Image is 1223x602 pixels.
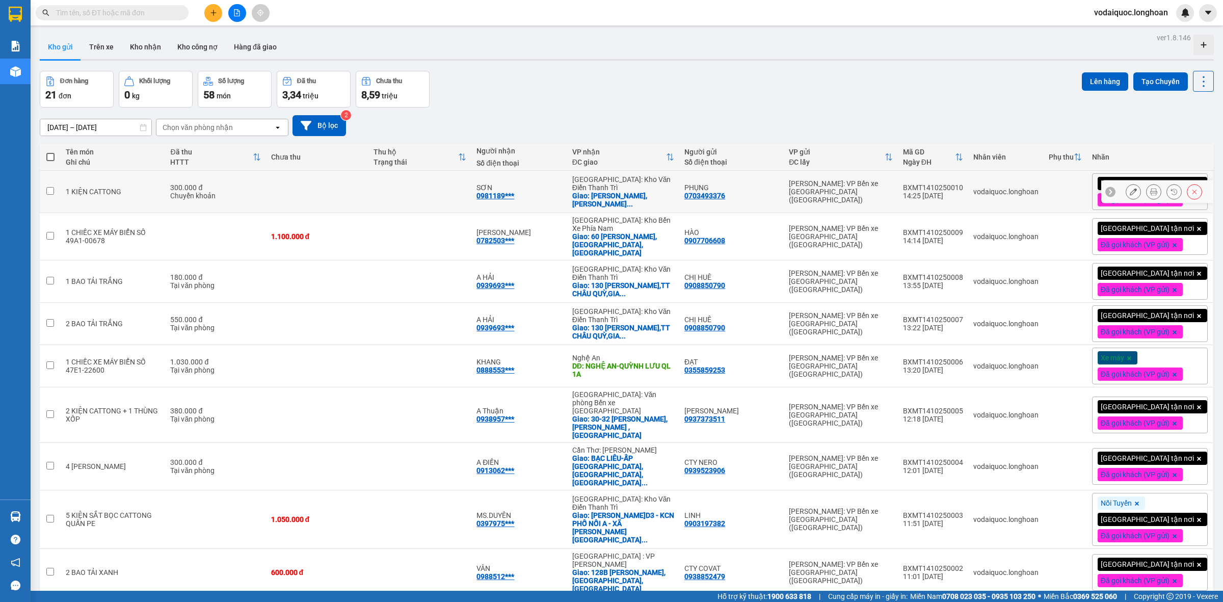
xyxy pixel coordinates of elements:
[903,572,963,581] div: 11:01 [DATE]
[684,192,725,200] div: 0703493376
[271,153,364,161] div: Chưa thu
[1092,153,1208,161] div: Nhãn
[257,9,264,16] span: aim
[170,366,260,374] div: Tại văn phòng
[1166,593,1174,600] span: copyright
[1049,153,1074,161] div: Phụ thu
[40,119,151,136] input: Select a date range.
[789,269,892,294] div: [PERSON_NAME]: VP Bến xe [GEOGRAPHIC_DATA] ([GEOGRAPHIC_DATA])
[767,592,811,600] strong: 1900 633 818
[170,458,260,466] div: 300.000 đ
[66,462,160,470] div: 4 THÙNG SƠN
[973,188,1039,196] div: vodaiquoc.longhoan
[684,281,725,290] div: 0908850790
[476,564,562,572] div: VÂN
[170,466,260,475] div: Tại văn phòng
[66,188,160,196] div: 1 KIỆN CATTONG
[572,281,674,298] div: Giao: 130 ĐOÀN QUANG DUNG,TT CHÂU QUỲ,GIA LÂM,HÀ NỘI
[572,232,674,257] div: Giao: 60 TRẦN PHÚ,LỘC THỌ,NHA TRANG
[36,20,177,31] span: Ngày in phiếu: 17:15 ngày
[170,184,260,192] div: 300.000 đ
[572,552,674,568] div: [GEOGRAPHIC_DATA] : VP [PERSON_NAME]
[572,265,674,281] div: [GEOGRAPHIC_DATA]: Kho Văn Điển Thanh Trì
[10,511,21,522] img: warehouse-icon
[170,324,260,332] div: Tại văn phòng
[910,591,1035,602] span: Miền Nam
[9,7,22,22] img: logo-vxr
[684,316,779,324] div: CHỊ HUÊ
[1101,327,1169,336] span: Đã gọi khách (VP gửi)
[10,66,21,77] img: warehouse-icon
[903,458,963,466] div: BXMT1410250004
[1199,4,1217,22] button: caret-down
[476,407,562,415] div: A Thuận
[66,228,160,245] div: 1 CHIẾC XE MÁY BIỂN SỐ 49A1-00678
[132,92,140,100] span: kg
[226,35,285,59] button: Hàng đã giao
[903,237,963,245] div: 14:14 [DATE]
[1101,285,1169,294] span: Đã gọi khách (VP gửi)
[277,71,351,108] button: Đã thu3,34 triệu
[374,148,458,156] div: Thu hộ
[210,9,217,16] span: plus
[1101,418,1169,428] span: Đã gọi khách (VP gửi)
[356,71,430,108] button: Chưa thu8,59 triệu
[476,316,562,324] div: A HẢI
[66,511,160,528] div: 5 KIỆN SẮT BỌC CATTONG QUẤN PE
[271,568,364,577] div: 600.000 đ
[684,148,779,156] div: Người gửi
[789,224,892,249] div: [PERSON_NAME]: VP Bến xe [GEOGRAPHIC_DATA] ([GEOGRAPHIC_DATA])
[903,466,963,475] div: 12:01 [DATE]
[789,311,892,336] div: [PERSON_NAME]: VP Bến xe [GEOGRAPHIC_DATA] ([GEOGRAPHIC_DATA])
[170,273,260,281] div: 180.000 đ
[789,354,892,378] div: [PERSON_NAME]: VP Bến xe [GEOGRAPHIC_DATA] ([GEOGRAPHIC_DATA])
[789,454,892,479] div: [PERSON_NAME]: VP Bến xe [GEOGRAPHIC_DATA] ([GEOGRAPHIC_DATA])
[898,144,968,171] th: Toggle SortBy
[252,4,270,22] button: aim
[684,572,725,581] div: 0938852479
[42,9,49,16] span: search
[11,558,20,567] span: notification
[1086,6,1176,19] span: vodaiquoc.longhoan
[1126,184,1141,199] div: Sửa đơn hàng
[1101,179,1194,188] span: [GEOGRAPHIC_DATA] tận nơi
[942,592,1035,600] strong: 0708 023 035 - 0935 103 250
[476,511,562,519] div: MS.DUYÊN
[717,591,811,602] span: Hỗ trợ kỹ thuật:
[684,158,779,166] div: Số điện thoại
[973,462,1039,470] div: vodaiquoc.longhoan
[476,458,562,466] div: A ĐIỀN
[170,192,260,200] div: Chuyển khoản
[66,407,160,423] div: 2 KIỆN CATTONG + 1 THÙNG XỐP
[572,216,674,232] div: [GEOGRAPHIC_DATA]: Kho Bến Xe Phía Nam
[572,307,674,324] div: [GEOGRAPHIC_DATA]: Kho Văn Điển Thanh Trì
[642,536,648,544] span: ...
[198,71,272,108] button: Số lượng58món
[476,147,562,155] div: Người nhận
[684,519,725,528] div: 0903197382
[572,511,674,544] div: Giao: Đ.D3 - KCN PHỐ NỐI A - XÃ NGUYỄN VĂN LINH - YÊN MỸ - HƯNG YÊN
[1101,470,1169,479] span: Đã gọi khách (VP gửi)
[282,89,301,101] span: 3,34
[903,148,955,156] div: Mã GD
[819,591,820,602] span: |
[66,568,160,577] div: 2 BAO TẢI XANH
[139,77,170,85] div: Khối lượng
[1073,592,1117,600] strong: 0369 525 060
[572,354,674,362] div: Nghệ An
[684,273,779,281] div: CHỊ HUÊ
[684,415,725,423] div: 0937373511
[903,281,963,290] div: 13:55 [DATE]
[572,495,674,511] div: [GEOGRAPHIC_DATA]: Kho Văn Điển Thanh Trì
[567,144,679,171] th: Toggle SortBy
[376,77,402,85] div: Chưa thu
[903,273,963,281] div: BXMT1410250008
[10,41,21,51] img: solution-icon
[165,144,265,171] th: Toggle SortBy
[684,466,725,475] div: 0939523906
[1101,370,1169,379] span: Đã gọi khách (VP gửi)
[572,158,666,166] div: ĐC giao
[170,358,260,366] div: 1.030.000 đ
[1101,240,1169,249] span: Đã gọi khách (VP gửi)
[368,144,471,171] th: Toggle SortBy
